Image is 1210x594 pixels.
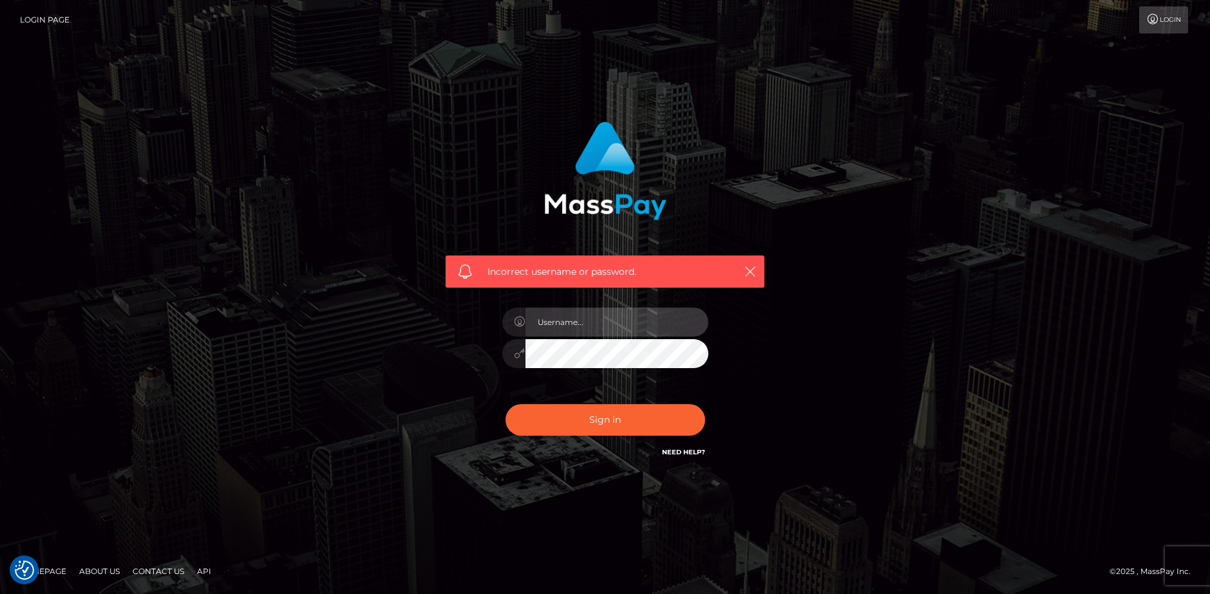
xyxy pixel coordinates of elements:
[128,561,189,581] a: Contact Us
[15,561,34,580] img: Revisit consent button
[1139,6,1188,33] a: Login
[15,561,34,580] button: Consent Preferences
[20,6,70,33] a: Login Page
[544,122,666,220] img: MassPay Login
[192,561,216,581] a: API
[487,265,723,279] span: Incorrect username or password.
[525,308,708,337] input: Username...
[662,448,705,456] a: Need Help?
[1110,564,1200,579] div: © 2025 , MassPay Inc.
[74,561,125,581] a: About Us
[506,404,705,436] button: Sign in
[14,561,71,581] a: Homepage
